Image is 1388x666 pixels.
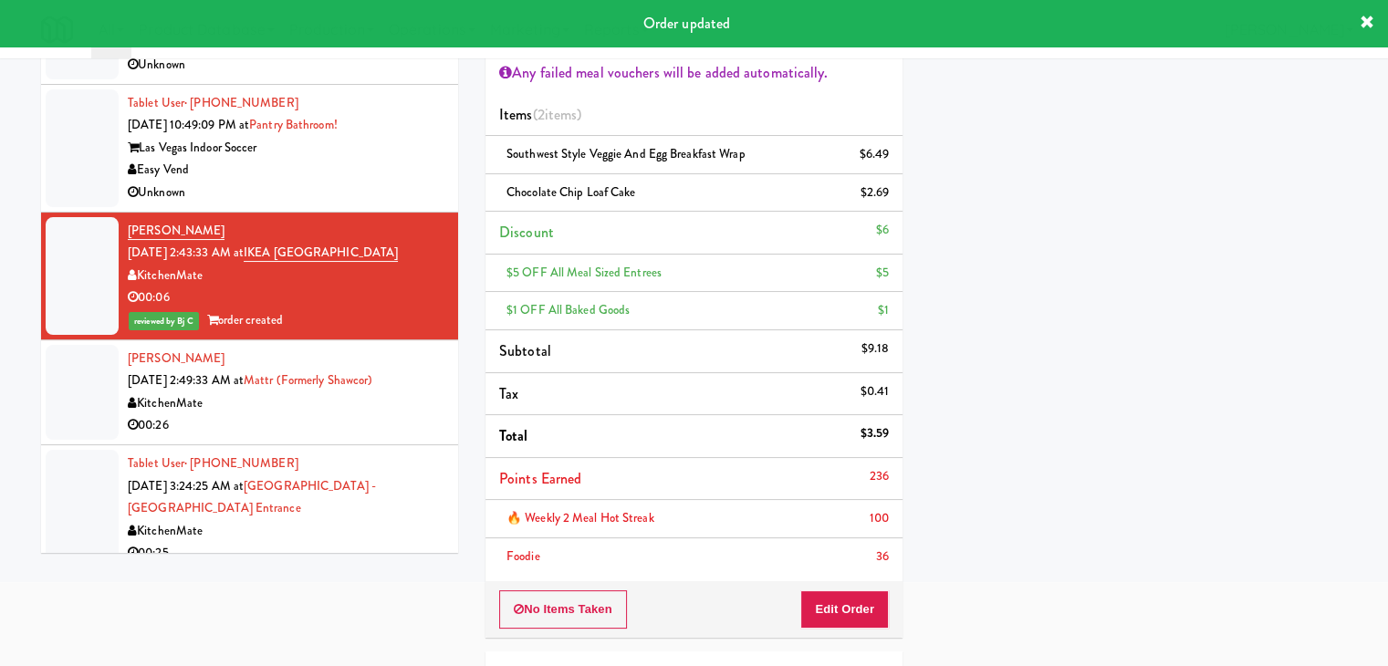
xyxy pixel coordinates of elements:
span: [DATE] 2:49:33 AM at [128,371,244,389]
div: 00:06 [128,286,444,309]
div: Las Vegas Indoor Soccer [128,137,444,160]
span: $5 OFF All Meal Sized Entrees [506,264,662,281]
div: $0.41 [861,380,890,403]
span: [DATE] 3:24:25 AM at [128,477,244,494]
a: Pantry Bathroom! [249,116,338,133]
span: Tax [499,383,518,404]
ng-pluralize: items [545,104,578,125]
div: Unknown [128,54,444,77]
span: Order updated [643,13,730,34]
a: [GEOGRAPHIC_DATA] - [GEOGRAPHIC_DATA] Entrance [128,477,376,517]
span: Subtotal [499,340,551,361]
div: $6.49 [860,143,890,166]
li: Tablet User· [PHONE_NUMBER][DATE] 10:49:09 PM atPantry Bathroom!Las Vegas Indoor SoccerEasy VendU... [41,85,458,213]
span: order created [207,311,283,328]
span: Foodie [506,547,540,565]
div: 100 [870,507,889,530]
div: 00:25 [128,542,444,565]
span: · [PHONE_NUMBER] [184,94,298,111]
div: Unknown [128,182,444,204]
div: KitchenMate [128,392,444,415]
span: Points Earned [499,468,581,489]
li: [PERSON_NAME][DATE] 2:49:33 AM atMattr (formerly Shawcor)KitchenMate00:26 [41,340,458,445]
span: reviewed by Bj C [129,312,199,330]
button: No Items Taken [499,590,627,629]
a: Mattr (formerly Shawcor) [244,371,372,389]
div: $6 [876,219,889,242]
a: [PERSON_NAME] [128,222,224,240]
span: $1 OFF All Baked Goods [506,301,630,318]
div: 00:26 [128,414,444,437]
button: Edit Order [800,590,889,629]
a: Tablet User· [PHONE_NUMBER] [128,454,298,472]
li: Tablet User· [PHONE_NUMBER][DATE] 3:24:25 AM at[GEOGRAPHIC_DATA] - [GEOGRAPHIC_DATA] EntranceKitc... [41,445,458,573]
li: [PERSON_NAME][DATE] 2:43:33 AM atIKEA [GEOGRAPHIC_DATA]KitchenMate00:06reviewed by Bj Corder created [41,213,458,340]
div: KitchenMate [128,265,444,287]
div: Easy Vend [128,159,444,182]
span: 🔥 Weekly 2 Meal Hot Streak [506,509,654,526]
span: [DATE] 10:49:09 PM at [128,116,249,133]
div: 236 [870,465,889,488]
span: Chocolate Chip Loaf Cake [506,183,635,201]
div: $1 [878,299,889,322]
span: Southwest Style Veggie and Egg Breakfast Wrap [506,145,746,162]
span: Total [499,425,528,446]
div: $3.59 [861,422,890,445]
div: KitchenMate [128,520,444,543]
span: Discount [499,222,554,243]
span: [DATE] 2:43:33 AM at [128,244,244,261]
div: $5 [876,262,889,285]
a: IKEA [GEOGRAPHIC_DATA] [244,244,398,262]
span: · [PHONE_NUMBER] [184,454,298,472]
a: Tablet User· [PHONE_NUMBER] [128,94,298,111]
div: 36 [876,546,889,568]
div: Any failed meal vouchers will be added automatically. [499,59,889,87]
a: [PERSON_NAME] [128,349,224,367]
div: $9.18 [861,338,890,360]
span: Items [499,104,581,125]
div: $2.69 [861,182,890,204]
span: (2 ) [533,104,582,125]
